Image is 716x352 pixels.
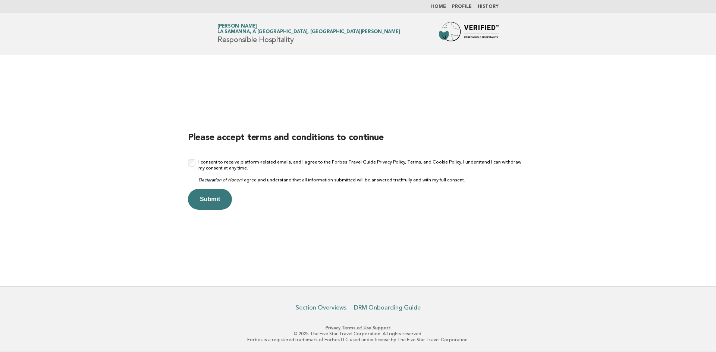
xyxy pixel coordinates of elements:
[130,331,586,337] p: © 2025 The Five Star Travel Corporation. All rights reserved.
[354,304,421,311] a: DRM Onboarding Guide
[217,30,400,35] span: La Samanna, A [GEOGRAPHIC_DATA], [GEOGRAPHIC_DATA][PERSON_NAME]
[439,22,499,46] img: Forbes Travel Guide
[373,325,391,330] a: Support
[342,325,371,330] a: Terms of Use
[130,337,586,343] p: Forbes is a registered trademark of Forbes LLC used under license by The Five Star Travel Corpora...
[188,132,528,150] h2: Please accept terms and conditions to continue
[130,325,586,331] p: · ·
[217,24,400,44] h1: Responsible Hospitality
[188,189,232,210] button: Submit
[478,4,499,9] a: History
[431,4,446,9] a: Home
[198,177,242,183] em: Declaration of Honor:
[217,24,400,34] a: [PERSON_NAME]La Samanna, A [GEOGRAPHIC_DATA], [GEOGRAPHIC_DATA][PERSON_NAME]
[198,159,528,183] label: I consent to receive platform-related emails, and I agree to the Forbes Travel Guide Privacy Poli...
[326,325,340,330] a: Privacy
[452,4,472,9] a: Profile
[296,304,346,311] a: Section Overviews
